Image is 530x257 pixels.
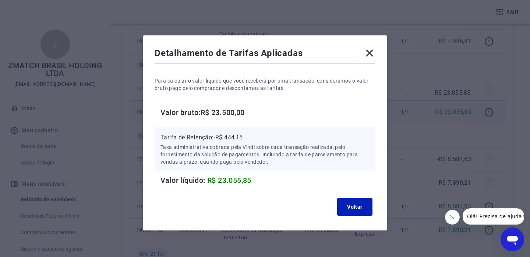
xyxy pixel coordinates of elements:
[463,208,524,225] iframe: Mensagem da empresa
[155,47,375,62] div: Detalhamento de Tarifas Aplicadas
[445,210,460,225] iframe: Fechar mensagem
[160,107,375,118] h6: Valor bruto: R$ 23.500,00
[207,176,251,185] span: R$ 23.055,85
[155,77,375,92] p: Para calcular o valor líquido que você receberá por uma transação, consideramos o valor bruto pag...
[160,143,370,166] p: Taxa administrativa cobrada pela Vindi sobre cada transação realizada, pelo fornecimento da soluç...
[337,198,372,216] button: Voltar
[4,5,62,11] span: Olá! Precisa de ajuda?
[160,133,370,142] p: Tarifa de Retenção: -R$ 444,15
[160,174,375,186] h6: Valor líquido:
[501,228,524,251] iframe: Botão para abrir a janela de mensagens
